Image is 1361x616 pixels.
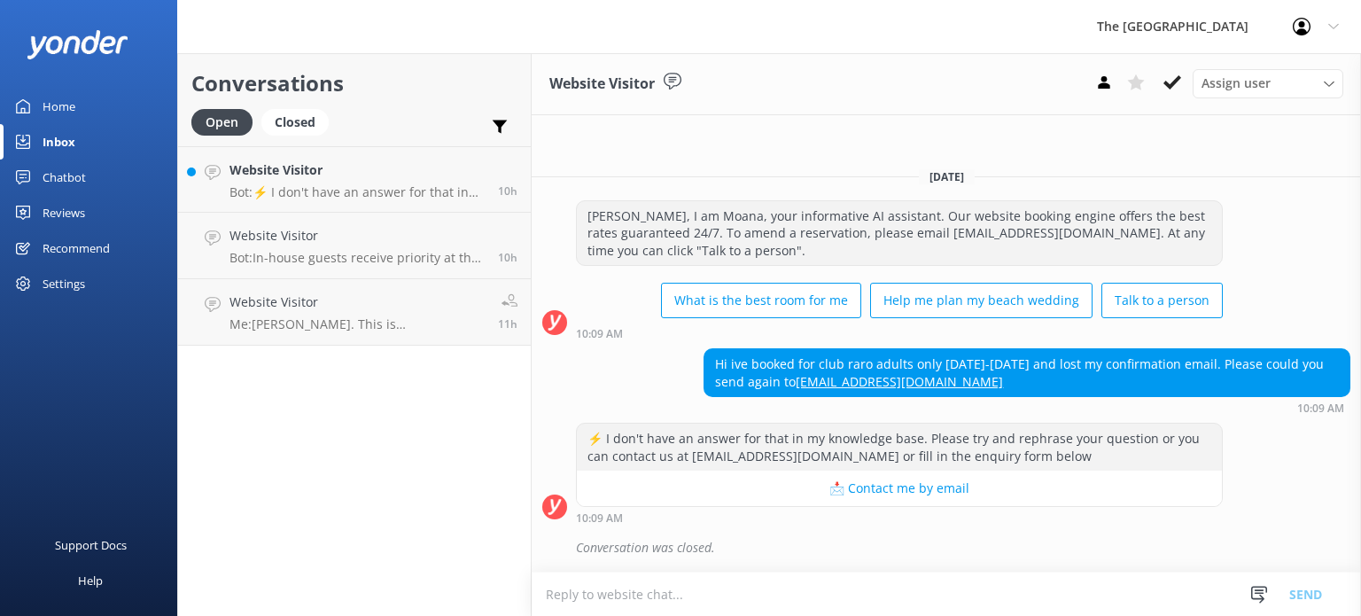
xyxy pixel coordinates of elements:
div: 2025-09-09T04:11:47.569 [542,533,1350,563]
div: Reviews [43,195,85,230]
a: Open [191,112,261,131]
strong: 10:09 AM [576,329,623,339]
div: Chatbot [43,160,86,195]
div: Sep 08 2025 04:09pm (UTC -10:00) Pacific/Honolulu [576,327,1223,339]
h4: Website Visitor [229,292,485,312]
div: Help [78,563,103,598]
div: Assign User [1193,69,1343,97]
a: Closed [261,112,338,131]
p: Me: [PERSON_NAME]. This is [PERSON_NAME] from the reservations. How can I help you? [229,316,485,332]
img: yonder-white-logo.png [27,30,128,59]
a: Website VisitorBot:In-house guests receive priority at the Kids Club, but bookings are recommende... [178,213,531,279]
div: Closed [261,109,329,136]
div: Inbox [43,124,75,160]
div: Sep 08 2025 04:09pm (UTC -10:00) Pacific/Honolulu [576,511,1223,524]
span: Sep 08 2025 10:22pm (UTC -10:00) Pacific/Honolulu [498,250,517,265]
div: Settings [43,266,85,301]
div: Support Docs [55,527,127,563]
button: Talk to a person [1101,283,1223,318]
a: Website VisitorMe:[PERSON_NAME]. This is [PERSON_NAME] from the reservations. How can I help you?11h [178,279,531,346]
div: Open [191,109,253,136]
p: Bot: ⚡ I don't have an answer for that in my knowledge base. Please try and rephrase your questio... [229,184,485,200]
a: [EMAIL_ADDRESS][DOMAIN_NAME] [796,373,1003,390]
button: Help me plan my beach wedding [870,283,1093,318]
span: Assign user [1202,74,1271,93]
div: [PERSON_NAME], I am Moana, your informative AI assistant. Our website booking engine offers the b... [577,201,1222,266]
button: 📩 Contact me by email [577,471,1222,506]
span: Sep 08 2025 10:36pm (UTC -10:00) Pacific/Honolulu [498,183,517,199]
h3: Website Visitor [549,73,655,96]
div: Conversation was closed. [576,533,1350,563]
span: [DATE] [919,169,975,184]
strong: 10:09 AM [576,513,623,524]
strong: 10:09 AM [1297,403,1344,414]
div: ⚡ I don't have an answer for that in my knowledge base. Please try and rephrase your question or ... [577,424,1222,471]
span: Sep 08 2025 08:56pm (UTC -10:00) Pacific/Honolulu [498,316,517,331]
h4: Website Visitor [229,160,485,180]
div: Hi ive booked for club raro adults only [DATE]-[DATE] and lost my confirmation email. Please coul... [704,349,1349,396]
div: Home [43,89,75,124]
p: Bot: In-house guests receive priority at the Kids Club, but bookings are recommended, especially ... [229,250,485,266]
h4: Website Visitor [229,226,485,246]
div: Sep 08 2025 04:09pm (UTC -10:00) Pacific/Honolulu [704,402,1350,414]
div: Recommend [43,230,110,266]
button: What is the best room for me [661,283,861,318]
h2: Conversations [191,66,517,100]
a: Website VisitorBot:⚡ I don't have an answer for that in my knowledge base. Please try and rephras... [178,146,531,213]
